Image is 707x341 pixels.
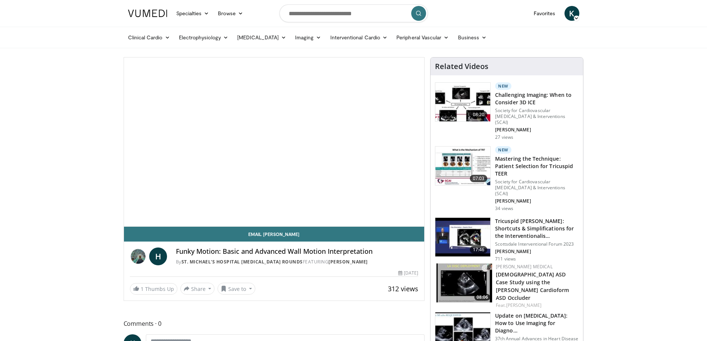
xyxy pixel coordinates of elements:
[495,91,579,106] h3: Challenging Imaging: When to Consider 3D ICE
[176,247,418,256] h4: Funky Motion: Basic and Advanced Wall Motion Interpretation
[124,227,425,242] a: Email [PERSON_NAME]
[470,246,488,253] span: 17:46
[474,294,490,301] span: 08:06
[495,108,579,125] p: Society for Cardiovascular [MEDICAL_DATA] & Interventions (SCAI)
[435,218,490,256] img: cd773793-0f03-4960-b976-a0bce4ff7c98.150x105_q85_crop-smart_upscale.jpg
[217,283,255,295] button: Save to
[496,302,577,309] div: Feat.
[435,83,490,121] img: 1a6e1cea-8ebc-4860-8875-cc1faa034add.150x105_q85_crop-smart_upscale.jpg
[233,30,291,45] a: [MEDICAL_DATA]
[130,283,177,295] a: 1 Thumbs Up
[124,319,425,328] span: Comments 0
[495,256,516,262] p: 711 views
[495,179,579,197] p: Society for Cardiovascular [MEDICAL_DATA] & Interventions (SCAI)
[130,247,146,265] img: St. Michael's Hospital Echocardiogram Rounds
[124,58,425,227] video-js: Video Player
[529,6,560,21] a: Favorites
[291,30,326,45] a: Imaging
[435,147,490,185] img: 47e2ecf0-ee3f-4e66-94ec-36b848c19fd4.150x105_q85_crop-smart_upscale.jpg
[436,263,492,302] a: 08:06
[495,312,579,334] h3: Update on [MEDICAL_DATA]: How to Use Imaging for Diagno…
[495,217,579,240] h3: Tricuspid [PERSON_NAME]: Shortcuts & Simplifications for the Interventionalis…
[328,259,368,265] a: [PERSON_NAME]
[128,10,167,17] img: VuMedi Logo
[495,206,513,212] p: 34 views
[279,4,428,22] input: Search topics, interventions
[495,82,511,90] p: New
[436,263,492,302] img: 74a9e753-0c8a-4ed2-9880-5950ea741e19.150x105_q85_crop-smart_upscale.jpg
[496,263,553,270] a: [PERSON_NAME] Medical
[495,155,579,177] h3: Mastering the Technique: Patient Selection for Tricuspid TEER
[392,30,453,45] a: Peripheral Vascular
[326,30,392,45] a: Interventional Cardio
[435,146,579,212] a: 07:03 New Mastering the Technique: Patient Selection for Tricuspid TEER Society for Cardiovascula...
[388,284,418,293] span: 312 views
[495,127,579,133] p: [PERSON_NAME]
[506,302,541,308] a: [PERSON_NAME]
[174,30,233,45] a: Electrophysiology
[149,247,167,265] a: H
[172,6,214,21] a: Specialties
[495,146,511,154] p: New
[176,259,418,265] div: By FEATURING
[180,283,215,295] button: Share
[495,241,579,247] p: Scottsdale Interventional Forum 2023
[141,285,144,292] span: 1
[435,82,579,140] a: 08:20 New Challenging Imaging: When to Consider 3D ICE Society for Cardiovascular [MEDICAL_DATA] ...
[454,30,491,45] a: Business
[496,271,569,301] a: [DEMOGRAPHIC_DATA] ASD Case Study using the [PERSON_NAME] Cardioform ASD Occluder
[124,30,174,45] a: Clinical Cardio
[495,249,579,255] p: [PERSON_NAME]
[213,6,248,21] a: Browse
[470,175,488,182] span: 07:03
[495,198,579,204] p: [PERSON_NAME]
[564,6,579,21] a: K
[398,270,418,276] div: [DATE]
[495,134,513,140] p: 27 views
[181,259,303,265] a: St. Michael's Hospital [MEDICAL_DATA] Rounds
[435,217,579,262] a: 17:46 Tricuspid [PERSON_NAME]: Shortcuts & Simplifications for the Interventionalis… Scottsdale I...
[470,111,488,118] span: 08:20
[435,62,488,71] h4: Related Videos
